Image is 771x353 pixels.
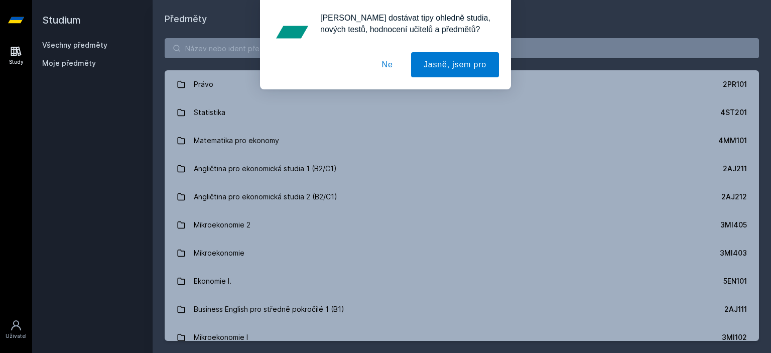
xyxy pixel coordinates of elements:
div: [PERSON_NAME] dostávat tipy ohledně studia, nových testů, hodnocení učitelů a předmětů? [312,12,499,35]
div: Angličtina pro ekonomická studia 1 (B2/C1) [194,159,337,179]
div: Statistika [194,102,225,123]
button: Jasně, jsem pro [411,52,499,77]
a: Mikroekonomie 3MI403 [165,239,759,267]
a: Uživatel [2,314,30,345]
div: Uživatel [6,332,27,340]
img: notification icon [272,12,312,52]
div: 2AJ211 [723,164,747,174]
a: Angličtina pro ekonomická studia 2 (B2/C1) 2AJ212 [165,183,759,211]
a: Mikroekonomie I 3MI102 [165,323,759,351]
div: 2AJ212 [721,192,747,202]
div: Mikroekonomie I [194,327,248,347]
a: Matematika pro ekonomy 4MM101 [165,127,759,155]
div: 4MM101 [718,136,747,146]
div: Mikroekonomie 2 [194,215,250,235]
a: Mikroekonomie 2 3MI405 [165,211,759,239]
a: Angličtina pro ekonomická studia 1 (B2/C1) 2AJ211 [165,155,759,183]
button: Ne [369,52,406,77]
div: 5EN101 [723,276,747,286]
div: 2AJ111 [724,304,747,314]
div: 3MI102 [722,332,747,342]
a: Business English pro středně pokročilé 1 (B1) 2AJ111 [165,295,759,323]
div: Ekonomie I. [194,271,231,291]
div: Mikroekonomie [194,243,244,263]
div: 4ST201 [720,107,747,117]
a: Statistika 4ST201 [165,98,759,127]
div: Business English pro středně pokročilé 1 (B1) [194,299,344,319]
div: 3MI405 [720,220,747,230]
div: Angličtina pro ekonomická studia 2 (B2/C1) [194,187,337,207]
div: 3MI403 [720,248,747,258]
a: Ekonomie I. 5EN101 [165,267,759,295]
div: Matematika pro ekonomy [194,131,279,151]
